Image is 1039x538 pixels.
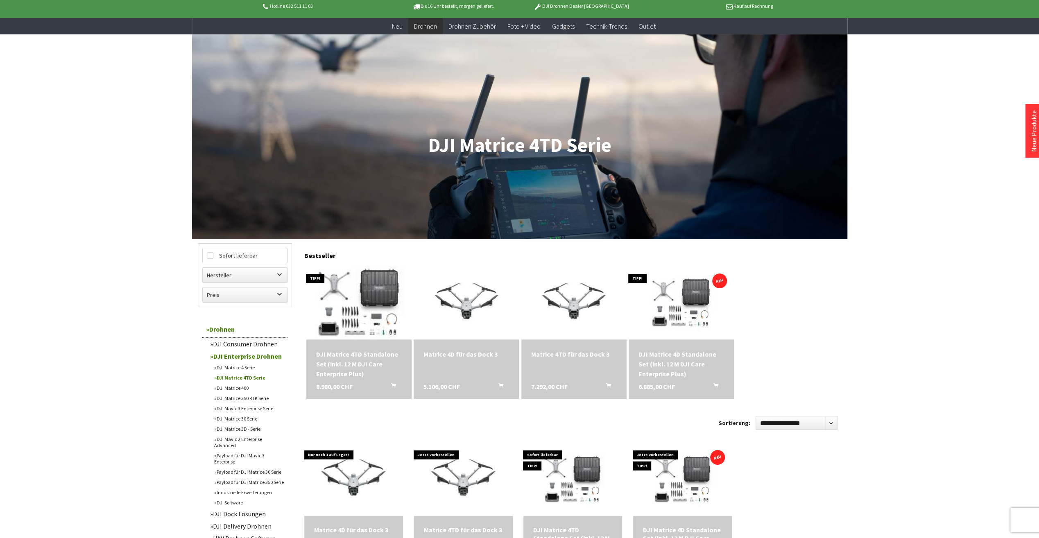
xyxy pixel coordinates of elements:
[414,22,437,30] span: Drohnen
[1030,110,1038,152] a: Neue Produkte
[386,18,408,35] a: Neu
[210,477,288,487] a: Payload für DJI Matrice 350 Serie
[392,22,403,30] span: Neu
[210,424,288,434] a: DJI Matrice 3D - Serie
[423,349,509,359] a: Matrice 4D für das Dock 3 5.106,00 CHF In den Warenkorb
[408,18,443,35] a: Drohnen
[424,526,503,534] div: Matrice 4TD für das Dock 3
[304,442,403,516] img: Matrice 4D für das Dock 3
[507,22,541,30] span: Foto + Video
[198,135,842,156] h1: DJI Matrice 4TD Serie
[210,467,288,477] a: Payload für DJI Matrice 30 Serie
[287,251,430,354] img: DJI Matrice 4TD Standalone Set (inkl. 12 M DJI Care Enterprise Plus)
[304,243,842,264] div: Bestseller
[638,22,656,30] span: Outlet
[719,416,750,429] label: Sortierung:
[210,450,288,467] a: Payload für DJI Mavic 3 Enterprise
[638,349,724,379] div: DJI Matrice 4D Standalone Set (inkl. 12 M DJI Care Enterprise Plus)
[210,383,288,393] a: DJI Matrice 400
[531,382,568,391] span: 7.292,00 CHF
[638,349,724,379] a: DJI Matrice 4D Standalone Set (inkl. 12 M DJI Care Enterprise Plus) 6.885,00 CHF In den Warenkorb
[203,287,287,302] label: Preis
[645,1,773,11] p: Kauf auf Rechnung
[704,382,723,392] button: In den Warenkorb
[210,362,288,373] a: DJI Matrice 4 Serie
[210,393,288,403] a: DJI Matrice 350 RTK Serie
[210,373,288,383] a: DJI Matrice 4TD Serie
[206,350,288,362] a: DJI Enterprise Drohnen
[389,1,517,11] p: Bis 16 Uhr bestellt, morgen geliefert.
[531,349,617,359] a: Matrice 4TD für das Dock 3 7.292,00 CHF In den Warenkorb
[316,349,402,379] a: DJI Matrice 4TD Standalone Set (inkl. 12 M DJI Care Enterprise Plus) 8.980,00 CHF In den Warenkorb
[206,508,288,520] a: DJI Dock Lösungen
[525,266,623,339] img: Matrice 4TD für das Dock 3
[552,22,575,30] span: Gadgets
[443,18,502,35] a: Drohnen Zubehör
[210,497,288,508] a: DJI Software
[203,268,287,283] label: Hersteller
[531,349,617,359] div: Matrice 4TD für das Dock 3
[316,382,353,391] span: 8.980,00 CHF
[638,382,675,391] span: 6.885,00 CHF
[586,22,627,30] span: Technik-Trends
[414,442,512,516] img: Matrice 4TD für das Dock 3
[210,414,288,424] a: DJI Matrice 30 Serie
[210,403,288,414] a: DJI Mavic 3 Enterprise Serie
[314,526,393,534] a: Matrice 4D für das Dock 3 5.106,00 CHF In den Warenkorb
[596,382,616,392] button: In den Warenkorb
[203,248,287,263] label: Sofort lieferbar
[546,18,580,35] a: Gadgets
[630,266,732,339] img: DJI Matrice 4D Standalone Set (inkl. 12 M DJI Care Enterprise Plus)
[633,444,732,515] img: DJI Matrice 4D Standalone Set (inkl. 12 M DJI Care Enterprise Plus)
[210,487,288,497] a: Industrielle Erweiterungen
[417,266,516,339] img: Matrice 4D für das Dock 3
[381,382,401,392] button: In den Warenkorb
[261,1,389,11] p: Hotline 032 511 11 03
[202,321,288,338] a: Drohnen
[316,349,402,379] div: DJI Matrice 4TD Standalone Set (inkl. 12 M DJI Care Enterprise Plus)
[502,18,546,35] a: Foto + Video
[314,526,393,534] div: Matrice 4D für das Dock 3
[633,18,661,35] a: Outlet
[424,526,503,534] a: Matrice 4TD für das Dock 3 7.292,00 CHF In den Warenkorb
[489,382,508,392] button: In den Warenkorb
[517,1,645,11] p: DJI Drohnen Dealer [GEOGRAPHIC_DATA]
[210,434,288,450] a: DJI Mavic 2 Enterprise Advanced
[206,520,288,532] a: DJI Delivery Drohnen
[580,18,633,35] a: Technik-Trends
[423,382,460,391] span: 5.106,00 CHF
[206,338,288,350] a: DJI Consumer Drohnen
[523,444,622,515] img: DJI Matrice 4TD Standalone Set (inkl. 12 M DJI Care Enterprise Plus)
[423,349,509,359] div: Matrice 4D für das Dock 3
[448,22,496,30] span: Drohnen Zubehör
